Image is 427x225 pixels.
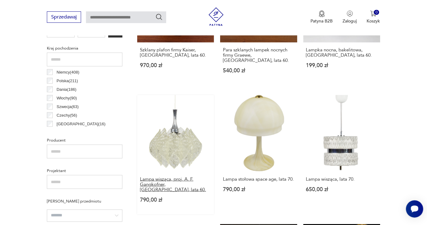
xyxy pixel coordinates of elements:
[47,11,81,23] button: Sprzedawaj
[343,10,357,24] button: Zaloguj
[57,69,80,76] p: Niemcy ( 408 )
[140,197,211,203] p: 790,00 zł
[57,121,105,127] p: [GEOGRAPHIC_DATA] ( 16 )
[406,200,423,218] iframe: Smartsupp widget button
[57,103,79,110] p: Szwecja ( 63 )
[306,63,377,68] p: 199,00 zł
[343,18,357,24] p: Zaloguj
[311,10,333,24] button: Patyna B2B
[319,10,325,17] img: Ikona medalu
[303,95,380,215] a: Lampa wisząca, lata 70.Lampa wisząca, lata 70.650,00 zł
[155,13,163,21] button: Szukaj
[306,47,377,58] h3: Lampka nocna, bakelitowa, [GEOGRAPHIC_DATA], lata 60.
[374,10,379,15] div: 0
[207,7,225,26] img: Patyna - sklep z meblami i dekoracjami vintage
[140,177,211,192] h3: Lampa wisząca, proj. A. F. Gangkofner, [GEOGRAPHIC_DATA], lata 60.
[140,47,211,58] h3: Szklany plafon firmy Kaiser, [GEOGRAPHIC_DATA], lata 60.
[370,10,376,17] img: Ikona koszyka
[47,15,81,20] a: Sprzedawaj
[311,10,333,24] a: Ikona medaluPatyna B2B
[220,95,297,215] a: Lampa stołowa space age, lata 70.Lampa stołowa space age, lata 70.790,00 zł
[223,68,294,73] p: 540,00 zł
[306,187,377,192] p: 650,00 zł
[137,95,214,215] a: Lampa wisząca, proj. A. F. Gangkofner, Niemcy, lata 60.Lampa wisząca, proj. A. F. Gangkofner, [GE...
[223,47,294,63] h3: Para szklanych lampek nocnych firmy Graewe, [GEOGRAPHIC_DATA], lata 60.
[57,95,77,102] p: Włochy ( 90 )
[47,137,122,144] p: Producent
[57,112,77,119] p: Czechy ( 56 )
[311,18,333,24] p: Patyna B2B
[223,187,294,192] p: 790,00 zł
[47,45,122,52] p: Kraj pochodzenia
[57,86,76,93] p: Dania ( 186 )
[367,10,380,24] button: 0Koszyk
[367,18,380,24] p: Koszyk
[223,177,294,182] h3: Lampa stołowa space age, lata 70.
[47,198,122,205] p: [PERSON_NAME] przedmiotu
[140,63,211,68] p: 970,00 zł
[306,177,377,182] h3: Lampa wisząca, lata 70.
[47,167,122,174] p: Projektant
[347,10,353,17] img: Ikonka użytkownika
[57,129,105,136] p: [GEOGRAPHIC_DATA] ( 15 )
[57,78,78,84] p: Polska ( 211 )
